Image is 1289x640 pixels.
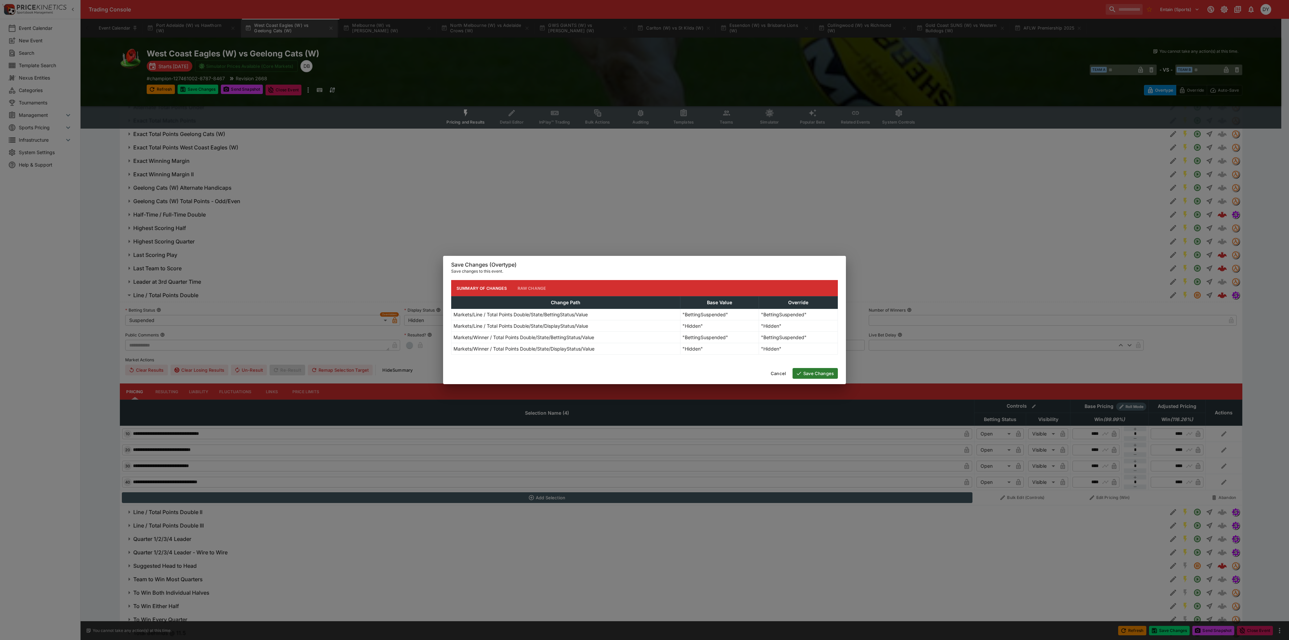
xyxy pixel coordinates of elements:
[759,343,838,355] td: "Hidden"
[451,280,512,296] button: Summary of Changes
[680,320,759,332] td: "Hidden"
[453,311,588,318] p: Markets/Line / Total Points Double/State/BettingStatus/Value
[451,268,838,275] p: Save changes to this event.
[680,332,759,343] td: "BettingSuspended"
[453,345,594,352] p: Markets/Winner / Total Points Double/State/DisplayStatus/Value
[793,368,838,379] button: Save Changes
[451,296,680,309] th: Change Path
[680,309,759,320] td: "BettingSuspended"
[759,332,838,343] td: "BettingSuspended"
[767,368,790,379] button: Cancel
[680,296,759,309] th: Base Value
[451,261,838,268] h6: Save Changes (Overtype)
[759,296,838,309] th: Override
[453,322,588,329] p: Markets/Line / Total Points Double/State/DisplayStatus/Value
[453,334,594,341] p: Markets/Winner / Total Points Double/State/BettingStatus/Value
[759,320,838,332] td: "Hidden"
[680,343,759,355] td: "Hidden"
[512,280,552,296] button: Raw Change
[759,309,838,320] td: "BettingSuspended"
